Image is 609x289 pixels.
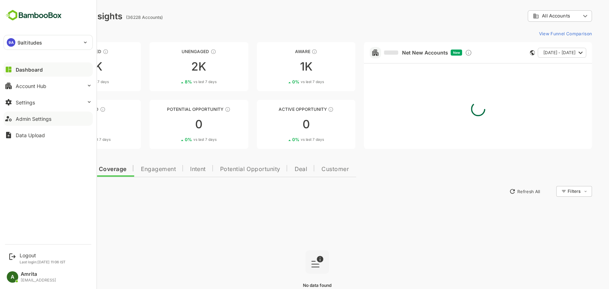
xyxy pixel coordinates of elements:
div: 9A [7,38,15,47]
div: Unreached [17,49,116,54]
span: Engagement [116,166,151,172]
div: This card does not support filter and segments [505,50,510,55]
div: Logout [20,252,66,258]
div: Dashboard Insights [17,11,97,21]
div: These accounts are warm, further nurturing would qualify them to MQAs [75,107,81,112]
a: Net New Accounts [359,50,423,56]
span: vs last 7 days [61,79,84,84]
div: Data Upload [16,132,45,138]
span: vs last 7 days [62,137,86,142]
div: A [7,271,18,283]
span: vs last 7 days [168,137,192,142]
p: 9altitudes [17,39,42,46]
div: All Accounts [503,9,567,23]
div: Dashboard [16,67,43,73]
div: These accounts have not been engaged with for a defined time period [78,49,83,55]
span: vs last 7 days [168,79,192,84]
div: Filters [543,189,555,194]
span: Deal [269,166,282,172]
a: AwareThese accounts have just entered the buying cycle and need further nurturing1K0%vs last 7 days [232,42,331,91]
div: 0 % [160,137,192,142]
span: Potential Opportunity [195,166,255,172]
div: Discover new ICP-fit accounts showing engagement — via intent surges, anonymous website visits, L... [440,49,447,56]
div: These accounts have just entered the buying cycle and need further nurturing [286,49,292,55]
div: Active Opportunity [232,107,331,112]
span: vs last 7 days [276,137,299,142]
span: Customer [296,166,324,172]
span: Data Quality and Coverage [24,166,101,172]
button: Dashboard [4,62,93,77]
p: Last login: [DATE] 11:06 IST [20,260,66,264]
button: Account Hub [4,79,93,93]
a: Active OpportunityThese accounts have open opportunities which might be at any of the Sales Stage... [232,100,331,149]
div: 0 % [267,79,299,84]
div: 2K [125,61,223,72]
div: Engaged [17,107,116,112]
div: Admin Settings [16,116,51,122]
div: Unengaged [125,49,223,54]
div: Potential Opportunity [125,107,223,112]
div: Aware [232,49,331,54]
div: Account Hub [16,83,46,89]
div: 0 [125,119,223,130]
ag: (36228 Accounts) [101,15,140,20]
button: [DATE] - [DATE] [513,48,561,58]
img: BambooboxFullLogoMark.5f36c76dfaba33ec1ec1367b70bb1252.svg [4,9,64,22]
button: Data Upload [4,128,93,142]
div: 58 % [51,137,86,142]
button: Refresh All [481,186,518,197]
div: 1K [232,61,331,72]
span: Intent [165,166,181,172]
div: [EMAIL_ADDRESS] [21,278,56,283]
span: No data found [278,283,306,288]
span: vs last 7 days [276,79,299,84]
button: New Insights [17,185,69,198]
span: New [428,51,435,55]
div: All Accounts [508,13,555,19]
div: Filters [542,185,567,198]
div: 8 % [160,79,192,84]
button: Settings [4,95,93,109]
button: View Funnel Comparison [511,28,567,39]
a: UnreachedThese accounts have not been engaged with for a defined time period33K1%vs last 7 days [17,42,116,91]
span: [DATE] - [DATE] [518,48,550,57]
span: All Accounts [517,13,545,19]
div: These accounts have open opportunities which might be at any of the Sales Stages [303,107,309,112]
a: Potential OpportunityThese accounts are MQAs and can be passed on to Inside Sales00%vs last 7 days [125,100,223,149]
div: 0 % [267,137,299,142]
div: These accounts are MQAs and can be passed on to Inside Sales [200,107,205,112]
a: EngagedThese accounts are warm, further nurturing would qualify them to MQAs4158%vs last 7 days [17,100,116,149]
div: 9A9altitudes [4,35,92,50]
div: 1 % [53,79,84,84]
div: 0 [232,119,331,130]
div: 41 [17,119,116,130]
a: UnengagedThese accounts have not shown enough engagement and need nurturing2K8%vs last 7 days [125,42,223,91]
div: Settings [16,99,35,105]
button: Admin Settings [4,112,93,126]
div: 33K [17,61,116,72]
div: Amrita [21,271,56,277]
div: These accounts have not shown enough engagement and need nurturing [186,49,191,55]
